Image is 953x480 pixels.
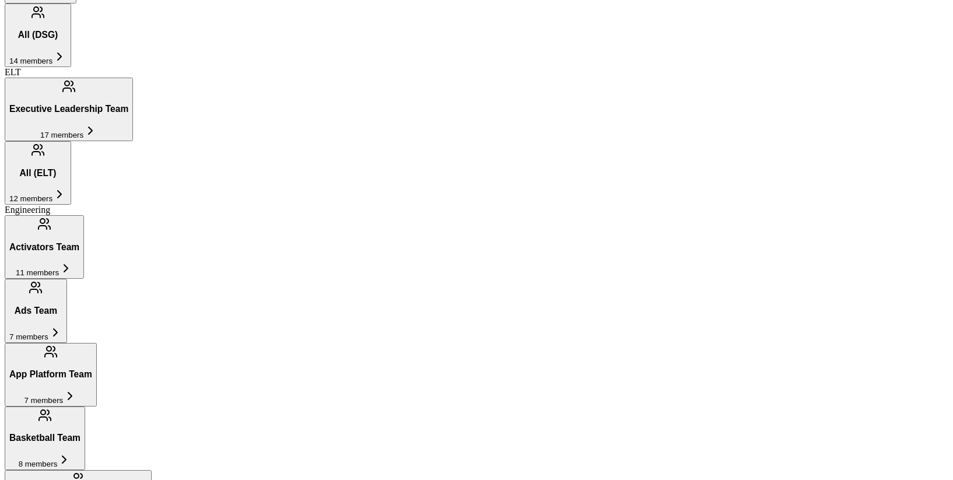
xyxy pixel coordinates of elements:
button: Basketball Team8 members [5,407,85,470]
h3: Basketball Team [9,433,80,443]
span: 7 members [24,396,64,405]
span: 8 members [19,460,58,468]
span: 14 members [9,57,52,65]
span: 12 members [9,194,52,203]
button: Ads Team7 members [5,279,67,342]
h3: All (DSG) [9,30,66,40]
button: Activators Team11 members [5,215,84,279]
span: 11 members [16,268,59,277]
h3: Ads Team [9,306,62,316]
button: Executive Leadership Team17 members [5,78,133,141]
h3: Executive Leadership Team [9,104,128,114]
button: All (ELT)12 members [5,141,71,205]
span: ELT [5,67,21,77]
span: 7 members [9,332,48,341]
h3: All (ELT) [9,168,66,178]
span: Engineering [5,205,50,215]
h3: Activators Team [9,242,79,253]
h3: App Platform Team [9,369,92,380]
button: App Platform Team7 members [5,343,97,407]
span: 17 members [40,131,83,139]
button: All (DSG)14 members [5,3,71,67]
